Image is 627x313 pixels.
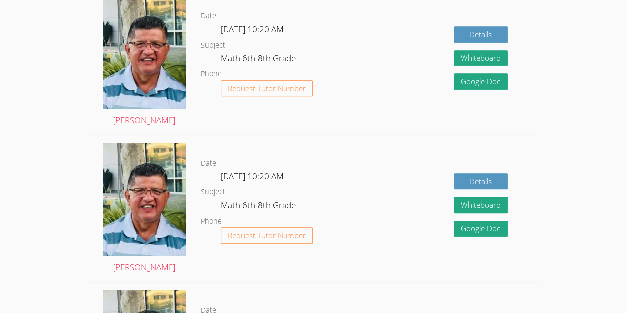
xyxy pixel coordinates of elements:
span: [DATE] 10:20 AM [221,170,284,182]
dt: Phone [201,215,222,228]
dt: Phone [201,68,222,80]
span: [DATE] 10:20 AM [221,23,284,35]
dd: Math 6th-8th Grade [221,51,298,68]
a: Google Doc [454,221,508,237]
a: Google Doc [454,73,508,90]
span: Request Tutor Number [228,232,306,239]
dd: Math 6th-8th Grade [221,198,298,215]
button: Whiteboard [454,50,508,66]
a: Details [454,26,508,43]
button: Request Tutor Number [221,227,313,244]
img: avatar.png [103,143,186,256]
button: Whiteboard [454,197,508,213]
dt: Date [201,10,216,22]
button: Request Tutor Number [221,80,313,97]
span: Request Tutor Number [228,85,306,92]
dt: Date [201,157,216,170]
a: Details [454,173,508,189]
a: [PERSON_NAME] [103,143,186,274]
dt: Subject [201,39,225,52]
dt: Subject [201,186,225,198]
